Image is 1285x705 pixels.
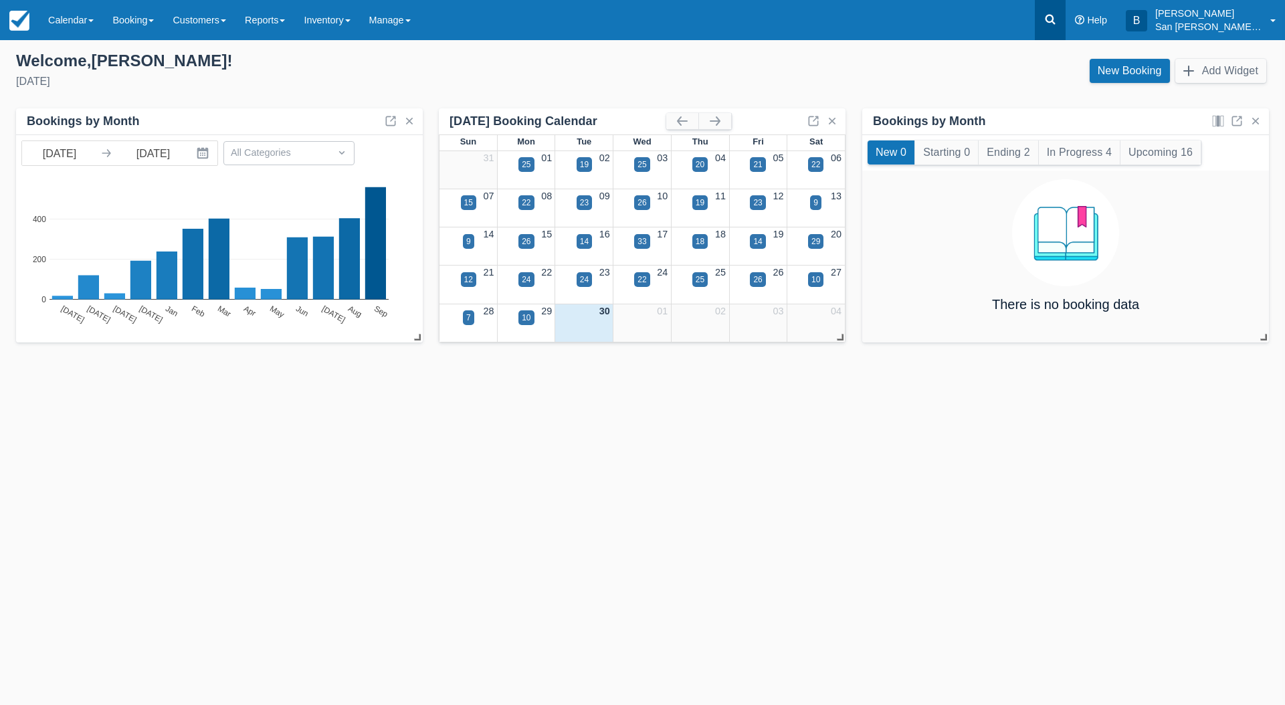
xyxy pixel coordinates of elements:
div: 24 [580,274,589,286]
span: Sat [809,136,823,146]
div: 23 [753,197,762,209]
a: 18 [715,229,726,239]
a: 25 [715,267,726,278]
span: Dropdown icon [335,146,349,159]
a: 28 [484,306,494,316]
div: 22 [811,159,820,171]
div: 9 [813,197,818,209]
a: 24 [657,267,668,278]
div: 19 [696,197,704,209]
input: End Date [116,141,191,165]
a: 16 [599,229,610,239]
span: Sun [460,136,476,146]
a: New Booking [1090,59,1170,83]
a: 26 [773,267,783,278]
a: 04 [831,306,842,316]
div: 10 [811,274,820,286]
button: In Progress 4 [1039,140,1120,165]
span: Thu [692,136,708,146]
div: 33 [637,235,646,247]
a: 03 [773,306,783,316]
div: 24 [522,274,530,286]
a: 11 [715,191,726,201]
div: 25 [637,159,646,171]
div: 14 [753,235,762,247]
span: Mon [517,136,535,146]
div: 18 [696,235,704,247]
img: booking.png [1012,179,1119,286]
div: 25 [522,159,530,171]
a: 31 [484,153,494,163]
div: [DATE] Booking Calendar [450,114,666,129]
a: 01 [541,153,552,163]
a: 05 [773,153,783,163]
h4: There is no booking data [992,297,1139,312]
span: Wed [633,136,651,146]
a: 22 [541,267,552,278]
a: 08 [541,191,552,201]
p: San [PERSON_NAME] Hut Systems [1155,20,1262,33]
a: 15 [541,229,552,239]
img: checkfront-main-nav-mini-logo.png [9,11,29,31]
div: 29 [811,235,820,247]
button: Ending 2 [979,140,1037,165]
a: 09 [599,191,610,201]
a: 10 [657,191,668,201]
span: Fri [753,136,764,146]
a: 02 [715,306,726,316]
div: 26 [753,274,762,286]
div: 7 [466,312,471,324]
div: 9 [466,235,471,247]
span: Tue [577,136,591,146]
div: Bookings by Month [873,114,986,129]
a: 01 [657,306,668,316]
button: Add Widget [1175,59,1266,83]
a: 20 [831,229,842,239]
a: 02 [599,153,610,163]
button: New 0 [868,140,914,165]
span: Help [1087,15,1107,25]
div: 12 [464,274,473,286]
div: 26 [637,197,646,209]
a: 04 [715,153,726,163]
div: 22 [637,274,646,286]
div: 14 [580,235,589,247]
a: 30 [599,306,610,316]
button: Starting 0 [915,140,978,165]
p: [PERSON_NAME] [1155,7,1262,20]
div: 25 [696,274,704,286]
a: 17 [657,229,668,239]
a: 14 [484,229,494,239]
a: 06 [831,153,842,163]
div: 19 [580,159,589,171]
a: 13 [831,191,842,201]
div: Bookings by Month [27,114,140,129]
div: 22 [522,197,530,209]
div: Welcome , [PERSON_NAME] ! [16,51,632,71]
a: 19 [773,229,783,239]
a: 12 [773,191,783,201]
a: 21 [484,267,494,278]
button: Interact with the calendar and add the check-in date for your trip. [191,141,217,165]
div: 20 [696,159,704,171]
div: 21 [753,159,762,171]
a: 27 [831,267,842,278]
a: 29 [541,306,552,316]
div: 26 [522,235,530,247]
a: 03 [657,153,668,163]
div: 15 [464,197,473,209]
button: Upcoming 16 [1120,140,1201,165]
input: Start Date [22,141,97,165]
a: 23 [599,267,610,278]
div: B [1126,10,1147,31]
div: 23 [580,197,589,209]
i: Help [1075,15,1084,25]
div: [DATE] [16,74,632,90]
a: 07 [484,191,494,201]
div: 10 [522,312,530,324]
